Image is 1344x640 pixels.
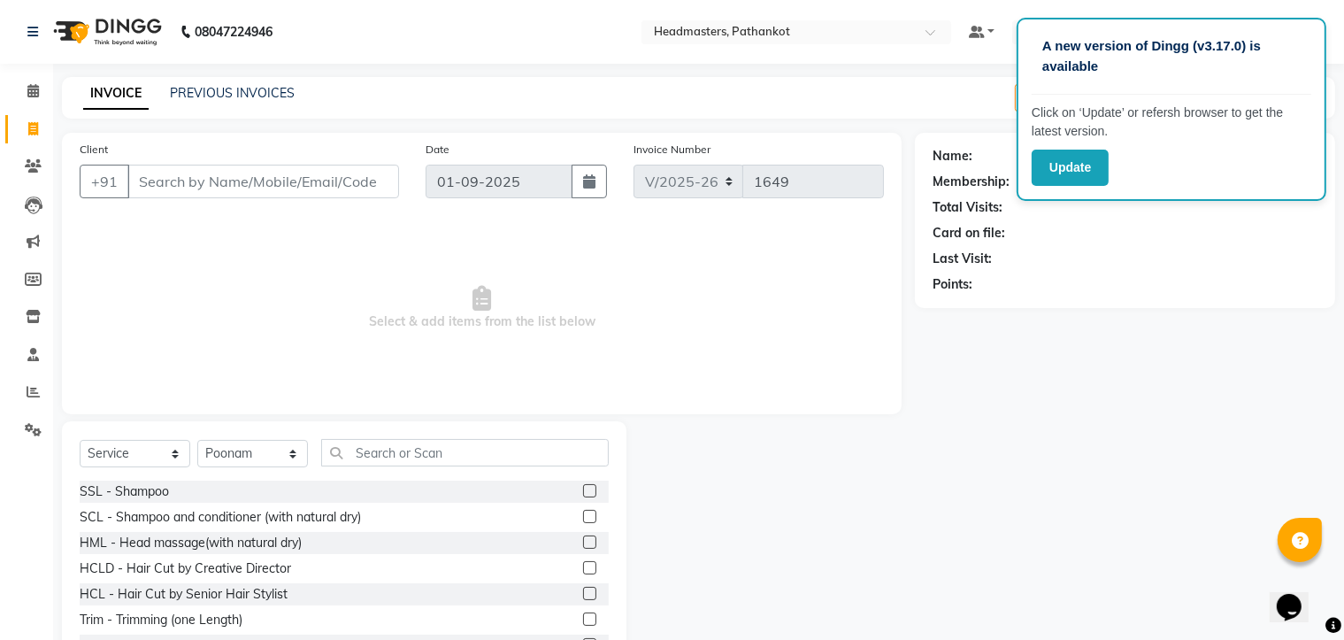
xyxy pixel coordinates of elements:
[80,508,361,527] div: SCL - Shampoo and conditioner (with natural dry)
[426,142,449,158] label: Date
[933,275,972,294] div: Points:
[80,220,884,397] span: Select & add items from the list below
[321,439,609,467] input: Search or Scan
[933,147,972,166] div: Name:
[80,482,169,501] div: SSL - Shampoo
[195,7,273,57] b: 08047224946
[80,585,288,604] div: HCL - Hair Cut by Senior Hair Stylist
[1015,84,1117,112] button: Create New
[83,78,149,110] a: INVOICE
[45,7,166,57] img: logo
[1032,150,1109,186] button: Update
[933,224,1005,243] div: Card on file:
[1042,36,1301,76] p: A new version of Dingg (v3.17.0) is available
[80,534,302,552] div: HML - Head massage(with natural dry)
[80,142,108,158] label: Client
[127,165,399,198] input: Search by Name/Mobile/Email/Code
[634,142,710,158] label: Invoice Number
[933,250,992,268] div: Last Visit:
[933,198,1002,217] div: Total Visits:
[1270,569,1326,622] iframe: chat widget
[80,559,291,578] div: HCLD - Hair Cut by Creative Director
[170,85,295,101] a: PREVIOUS INVOICES
[1032,104,1311,141] p: Click on ‘Update’ or refersh browser to get the latest version.
[80,165,129,198] button: +91
[933,173,1010,191] div: Membership:
[80,611,242,629] div: Trim - Trimming (one Length)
